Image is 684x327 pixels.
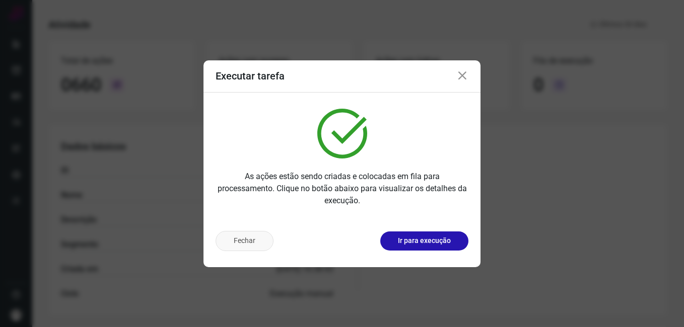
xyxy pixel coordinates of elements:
[317,109,367,158] img: verified.svg
[398,235,451,246] p: Ir para execução
[216,231,273,251] button: Fechar
[216,171,468,207] p: As ações estão sendo criadas e colocadas em fila para processamento. Clique no botão abaixo para ...
[380,231,468,251] button: Ir para execução
[216,70,285,82] h3: Executar tarefa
